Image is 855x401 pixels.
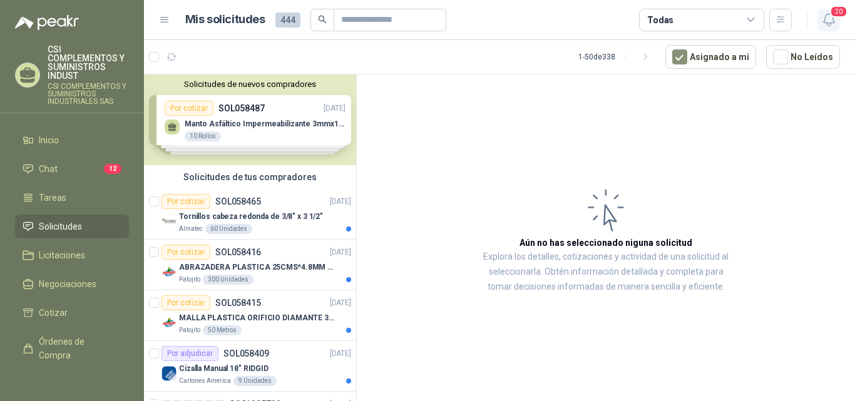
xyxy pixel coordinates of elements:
[647,13,673,27] div: Todas
[144,189,356,240] a: Por cotizarSOL058465[DATE] Company LogoTornillos cabeza redonda de 3/8" x 3 1/2"Almatec60 Unidades
[185,11,265,29] h1: Mis solicitudes
[203,275,253,285] div: 300 Unidades
[144,240,356,290] a: Por cotizarSOL058416[DATE] Company LogoABRAZADERA PLASTICA 25CMS*4.8MM NEGRAPatojito300 Unidades
[179,261,335,273] p: ABRAZADERA PLASTICA 25CMS*4.8MM NEGRA
[39,220,82,233] span: Solicitudes
[15,157,129,181] a: Chat12
[39,162,58,176] span: Chat
[318,15,327,24] span: search
[39,248,85,262] span: Licitaciones
[15,272,129,296] a: Negociaciones
[161,295,210,310] div: Por cotizar
[15,215,129,238] a: Solicitudes
[39,191,66,205] span: Tareas
[482,250,730,295] p: Explora los detalles, cotizaciones y actividad de una solicitud al seleccionarla. Obtén informaci...
[15,15,79,30] img: Logo peakr
[520,236,692,250] h3: Aún no has seleccionado niguna solicitud
[578,47,655,67] div: 1 - 50 de 338
[144,341,356,392] a: Por adjudicarSOL058409[DATE] Company LogoCizalla Manual 18" RIDGIDCartones America9 Unidades
[330,348,351,360] p: [DATE]
[817,9,840,31] button: 20
[233,376,277,386] div: 9 Unidades
[179,363,269,375] p: Cizalla Manual 18" RIDGID
[330,246,351,258] p: [DATE]
[15,243,129,267] a: Licitaciones
[149,79,351,89] button: Solicitudes de nuevos compradores
[179,376,231,386] p: Cartones America
[39,277,96,291] span: Negociaciones
[48,83,129,105] p: CSI COMPLEMENTOS Y SUMINISTROS INDUSTRIALES SAS
[161,194,210,209] div: Por cotizar
[161,214,177,229] img: Company Logo
[15,186,129,210] a: Tareas
[330,297,351,309] p: [DATE]
[179,211,323,223] p: Tornillos cabeza redonda de 3/8" x 3 1/2"
[179,224,203,234] p: Almatec
[15,301,129,325] a: Cotizar
[15,330,129,367] a: Órdenes de Compra
[330,196,351,208] p: [DATE]
[144,290,356,341] a: Por cotizarSOL058415[DATE] Company LogoMALLA PLASTICA ORIFICIO DIAMANTE 3MMPatojito50 Metros
[15,128,129,152] a: Inicio
[223,349,269,358] p: SOL058409
[215,298,261,307] p: SOL058415
[144,74,356,165] div: Solicitudes de nuevos compradoresPor cotizarSOL058487[DATE] Manto Asfáltico Impermeabilizante 3mm...
[830,6,847,18] span: 20
[161,265,177,280] img: Company Logo
[48,45,129,80] p: CSI COMPLEMENTOS Y SUMINISTROS INDUST
[39,133,59,147] span: Inicio
[161,346,218,361] div: Por adjudicar
[215,197,261,206] p: SOL058465
[766,45,840,69] button: No Leídos
[104,164,121,174] span: 12
[215,248,261,256] p: SOL058416
[179,312,335,324] p: MALLA PLASTICA ORIFICIO DIAMANTE 3MM
[665,45,756,69] button: Asignado a mi
[39,306,68,320] span: Cotizar
[39,335,117,362] span: Órdenes de Compra
[275,13,300,28] span: 444
[203,325,242,335] div: 50 Metros
[161,315,177,330] img: Company Logo
[144,165,356,189] div: Solicitudes de tus compradores
[161,366,177,381] img: Company Logo
[205,224,252,234] div: 60 Unidades
[179,325,200,335] p: Patojito
[161,245,210,260] div: Por cotizar
[179,275,200,285] p: Patojito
